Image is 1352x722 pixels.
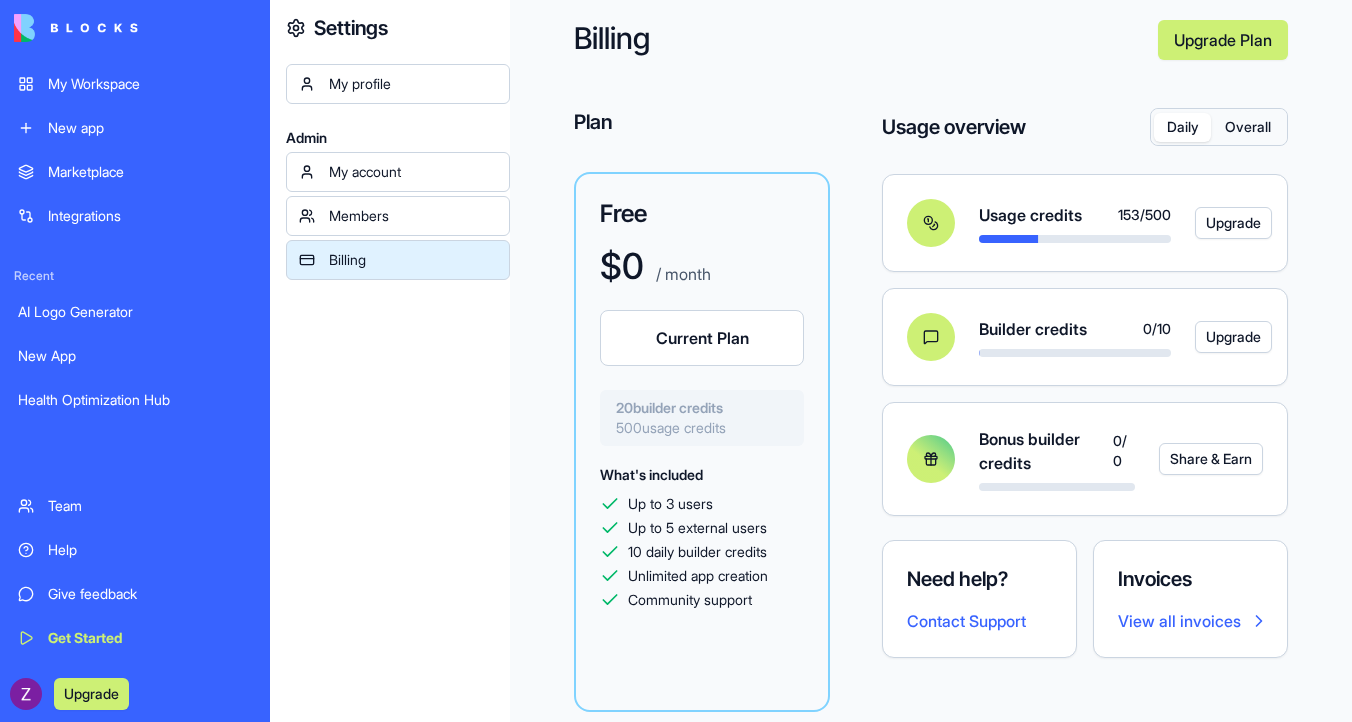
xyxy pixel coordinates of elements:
[1118,565,1263,593] h4: Invoices
[1159,443,1263,475] button: Share & Earn
[1195,207,1239,239] a: Upgrade
[48,74,252,94] div: My Workspace
[48,584,252,604] div: Give feedback
[907,609,1026,633] button: Contact Support
[979,427,1113,475] span: Bonus builder credits
[907,565,1052,593] h4: Need help?
[286,196,510,236] a: Members
[1195,321,1239,353] a: Upgrade
[1195,207,1272,239] button: Upgrade
[286,240,510,280] a: Billing
[616,418,788,438] span: 500 usage credits
[6,618,264,658] a: Get Started
[628,566,768,586] span: Unlimited app creation
[48,206,252,226] div: Integrations
[18,302,252,322] div: AI Logo Generator
[628,542,767,562] span: 10 daily builder credits
[574,108,830,136] h4: Plan
[1143,319,1171,339] span: 0 / 10
[6,152,264,192] a: Marketplace
[979,317,1087,341] span: Builder credits
[286,152,510,192] a: My account
[329,74,497,94] div: My profile
[14,14,138,42] img: logo
[48,628,252,648] div: Get Started
[1113,431,1135,471] span: 0 / 0
[600,310,804,366] button: Current Plan
[286,64,510,104] a: My profile
[6,336,264,376] a: New App
[314,14,388,42] h4: Settings
[48,540,252,560] div: Help
[18,390,252,410] div: Health Optimization Hub
[286,128,510,148] span: Admin
[628,494,713,514] span: Up to 3 users
[6,530,264,570] a: Help
[48,496,252,516] div: Team
[979,203,1082,227] span: Usage credits
[10,678,42,710] img: ACg8ocLbFy8DHtL2uPWw6QbHWmV0YcGiQda46qJNV01azvxVGNKDKQ=s96-c
[48,162,252,182] div: Marketplace
[882,113,1026,141] h4: Usage overview
[6,486,264,526] a: Team
[6,380,264,420] a: Health Optimization Hub
[628,590,752,610] span: Community support
[1118,205,1171,225] span: 153 / 500
[6,64,264,104] a: My Workspace
[600,246,644,286] h1: $ 0
[652,262,711,286] p: / month
[6,108,264,148] a: New app
[48,118,252,138] div: New app
[18,346,252,366] div: New App
[329,162,497,182] div: My account
[616,398,788,418] span: 20 builder credits
[574,172,830,712] a: Free$0 / monthCurrent Plan20builder credits500usage creditsWhat's includedUp to 3 usersUp to 5 ex...
[329,250,497,270] div: Billing
[329,206,497,226] div: Members
[574,20,1142,60] h2: Billing
[54,683,129,703] a: Upgrade
[6,196,264,236] a: Integrations
[1118,609,1263,633] a: View all invoices
[6,268,264,284] span: Recent
[6,574,264,614] a: Give feedback
[1158,20,1288,60] a: Upgrade Plan
[54,678,129,710] button: Upgrade
[1154,113,1211,142] button: Daily
[600,466,703,483] span: What's included
[1195,321,1272,353] button: Upgrade
[600,198,804,230] h3: Free
[1211,113,1284,142] button: Overall
[628,518,767,538] span: Up to 5 external users
[6,292,264,332] a: AI Logo Generator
